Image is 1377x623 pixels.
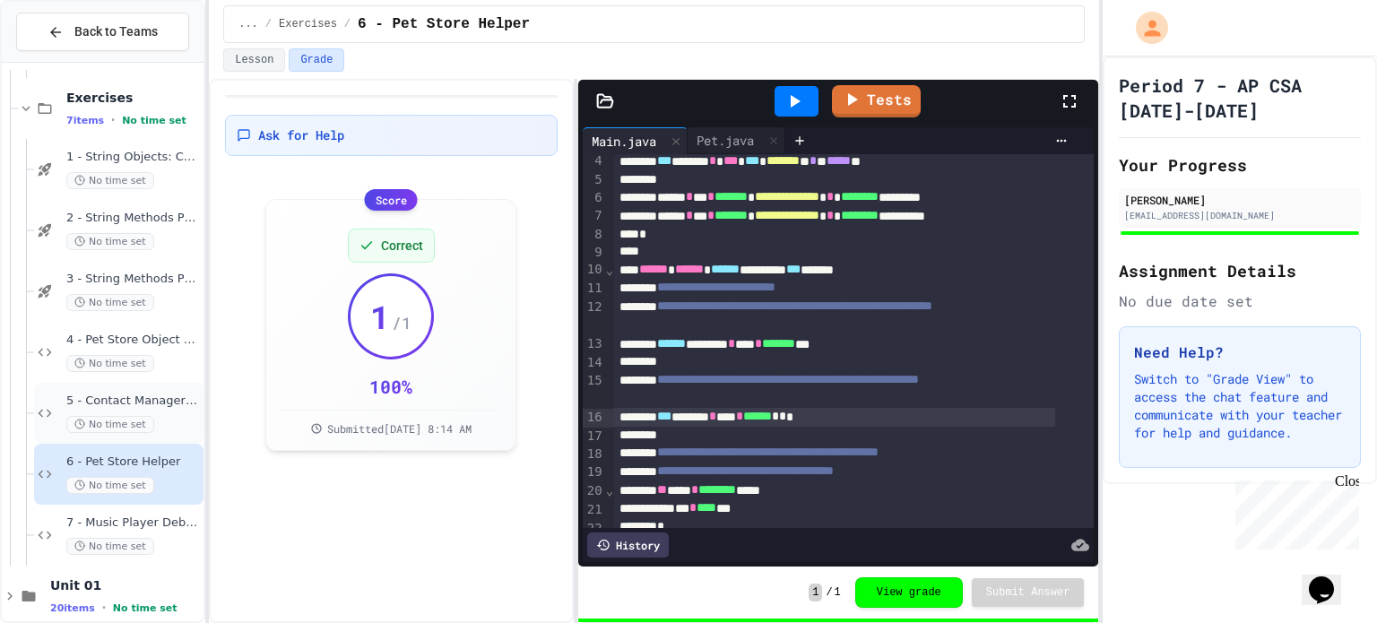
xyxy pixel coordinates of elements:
[583,335,605,354] div: 13
[122,115,186,126] span: No time set
[223,48,285,72] button: Lesson
[583,501,605,520] div: 21
[66,233,154,250] span: No time set
[66,272,200,287] span: 3 - String Methods Practice II
[1228,473,1359,549] iframe: chat widget
[66,115,104,126] span: 7 items
[1119,152,1361,177] h2: Your Progress
[1117,7,1173,48] div: My Account
[392,310,411,335] span: / 1
[832,85,921,117] a: Tests
[279,17,337,31] span: Exercises
[66,90,200,106] span: Exercises
[50,577,200,593] span: Unit 01
[66,150,200,165] span: 1 - String Objects: Concatenation, Literals, and More
[826,585,832,600] span: /
[1124,192,1355,208] div: [PERSON_NAME]
[587,532,669,558] div: History
[111,113,115,127] span: •
[66,172,154,189] span: No time set
[605,483,614,498] span: Fold line
[370,299,390,334] span: 1
[1119,73,1361,123] h1: Period 7 - AP CSA [DATE]-[DATE]
[358,13,530,35] span: 6 - Pet Store Helper
[583,354,605,372] div: 14
[289,48,344,72] button: Grade
[66,294,154,311] span: No time set
[972,578,1085,607] button: Submit Answer
[238,17,258,31] span: ...
[1119,290,1361,312] div: No due date set
[66,477,154,494] span: No time set
[74,22,158,41] span: Back to Teams
[381,237,423,255] span: Correct
[66,515,200,531] span: 7 - Music Player Debugger
[66,355,154,372] span: No time set
[50,602,95,614] span: 20 items
[583,482,605,501] div: 20
[66,454,200,470] span: 6 - Pet Store Helper
[583,127,688,154] div: Main.java
[809,584,822,601] span: 1
[855,577,963,608] button: View grade
[365,189,418,211] div: Score
[583,171,605,189] div: 5
[605,263,614,277] span: Fold line
[66,416,154,433] span: No time set
[583,152,605,171] div: 4
[583,520,605,538] div: 22
[66,538,154,555] span: No time set
[583,372,605,410] div: 15
[327,421,472,436] span: Submitted [DATE] 8:14 AM
[1124,209,1355,222] div: [EMAIL_ADDRESS][DOMAIN_NAME]
[66,211,200,226] span: 2 - String Methods Practice I
[583,409,605,428] div: 16
[344,17,351,31] span: /
[583,207,605,226] div: 7
[7,7,124,114] div: Chat with us now!Close
[835,585,841,600] span: 1
[583,132,665,151] div: Main.java
[583,446,605,464] div: 18
[1302,551,1359,605] iframe: chat widget
[583,299,605,336] div: 12
[16,13,189,51] button: Back to Teams
[583,280,605,299] div: 11
[1119,258,1361,283] h2: Assignment Details
[102,601,106,615] span: •
[1134,370,1346,442] p: Switch to "Grade View" to access the chat feature and communicate with your teacher for help and ...
[583,189,605,208] div: 6
[265,17,272,31] span: /
[688,127,785,154] div: Pet.java
[369,374,412,399] div: 100 %
[583,463,605,482] div: 19
[1134,342,1346,363] h3: Need Help?
[66,333,200,348] span: 4 - Pet Store Object Creator
[986,585,1070,600] span: Submit Answer
[583,226,605,244] div: 8
[583,428,605,446] div: 17
[258,126,344,144] span: Ask for Help
[66,394,200,409] span: 5 - Contact Manager Debug
[688,131,763,150] div: Pet.java
[583,261,605,280] div: 10
[583,244,605,262] div: 9
[113,602,178,614] span: No time set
